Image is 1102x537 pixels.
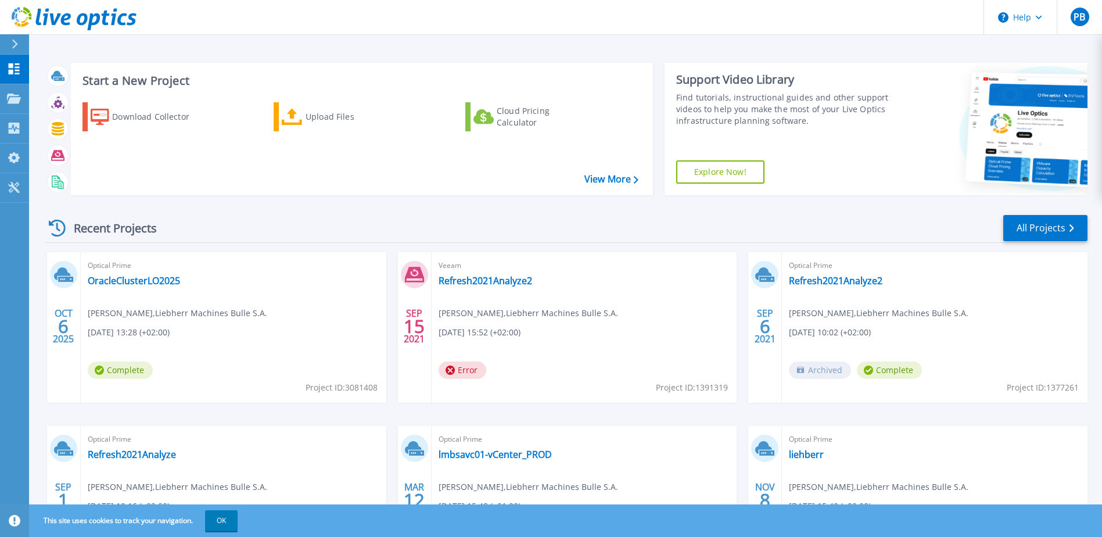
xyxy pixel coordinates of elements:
div: Find tutorials, instructional guides and other support videos to help you make the most of your L... [676,92,892,127]
div: OCT 2025 [52,305,74,348]
div: Support Video Library [676,72,892,87]
a: Refresh2021Analyze [88,449,176,460]
span: Optical Prime [789,433,1081,446]
span: Optical Prime [88,433,379,446]
span: [DATE] 19:16 (+02:00) [88,500,170,513]
span: 6 [58,321,69,331]
a: Download Collector [82,102,212,131]
span: Archived [789,361,851,379]
h3: Start a New Project [82,74,638,87]
div: Download Collector [112,105,205,128]
span: Veeam [439,259,730,272]
a: Refresh2021Analyze2 [439,275,532,287]
a: liehberr [789,449,824,460]
div: MAR 2019 [403,479,425,521]
div: SEP 2021 [52,479,74,521]
span: [PERSON_NAME] , Liebherr Machines Bulle S.A. [439,481,618,493]
span: 6 [760,321,770,331]
div: SEP 2021 [403,305,425,348]
span: Complete [88,361,153,379]
span: [PERSON_NAME] , Liebherr Machines Bulle S.A. [88,481,267,493]
div: NOV 2017 [754,479,776,521]
div: Upload Files [306,105,399,128]
span: Optical Prime [439,433,730,446]
a: Cloud Pricing Calculator [465,102,595,131]
button: OK [205,510,238,531]
span: [PERSON_NAME] , Liebherr Machines Bulle S.A. [439,307,618,320]
span: Error [439,361,486,379]
span: Project ID: 1377261 [1007,381,1079,394]
span: This site uses cookies to track your navigation. [32,510,238,531]
div: Recent Projects [45,214,173,242]
div: SEP 2021 [754,305,776,348]
span: Project ID: 1391319 [656,381,728,394]
span: [PERSON_NAME] , Liebherr Machines Bulle S.A. [88,307,267,320]
span: [DATE] 15:40 (+02:00) [789,500,871,513]
div: Cloud Pricing Calculator [497,105,590,128]
span: [DATE] 13:28 (+02:00) [88,326,170,339]
span: [DATE] 15:52 (+02:00) [439,326,521,339]
span: Optical Prime [88,259,379,272]
a: lmbsavc01-vCenter_PROD [439,449,552,460]
span: 1 [58,495,69,505]
a: OracleClusterLO2025 [88,275,180,287]
span: Project ID: 3081408 [306,381,378,394]
a: Upload Files [274,102,403,131]
span: [PERSON_NAME] , Liebherr Machines Bulle S.A. [789,307,968,320]
span: 15 [404,321,425,331]
a: All Projects [1003,215,1087,241]
a: Explore Now! [676,160,764,184]
span: Complete [857,361,922,379]
span: [DATE] 15:48 (+01:00) [439,500,521,513]
a: View More [584,174,638,185]
span: [PERSON_NAME] , Liebherr Machines Bulle S.A. [789,481,968,493]
span: 12 [404,495,425,505]
span: PB [1074,12,1085,22]
a: Refresh2021Analyze2 [789,275,882,287]
span: Optical Prime [789,259,1081,272]
span: [DATE] 10:02 (+02:00) [789,326,871,339]
span: 8 [760,495,770,505]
